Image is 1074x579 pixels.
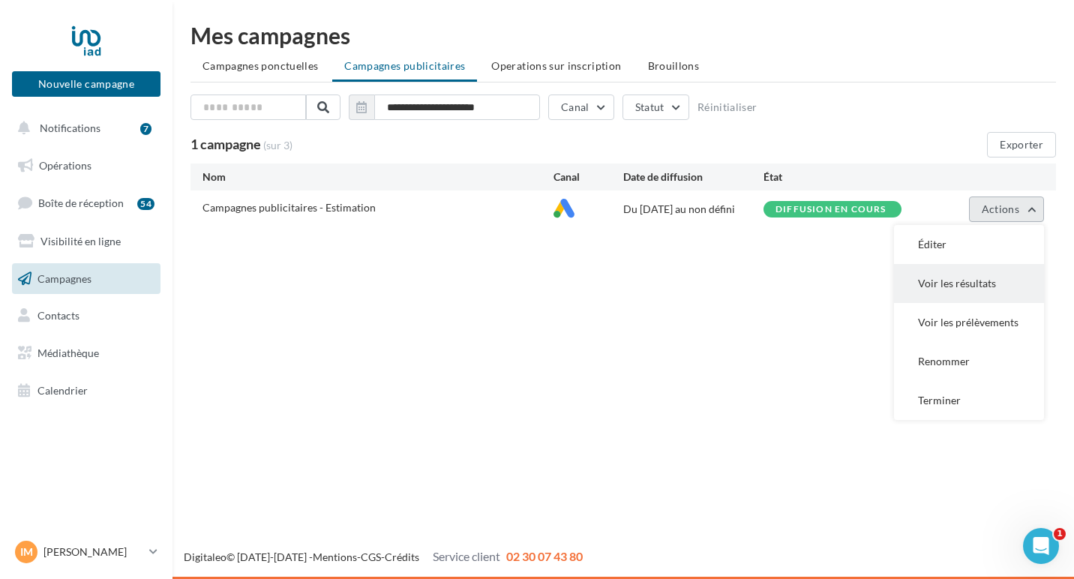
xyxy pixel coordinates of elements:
button: Éditer [894,225,1044,264]
button: Statut [622,94,689,120]
a: Crédits [385,550,419,563]
div: 7 [140,123,151,135]
span: Campagnes publicitaires - Estimation [202,201,376,214]
button: Voir les prélèvements [894,303,1044,342]
button: Notifications 7 [9,112,157,144]
span: Médiathèque [37,346,99,359]
span: IM [20,544,33,559]
span: Operations sur inscription [491,59,621,72]
a: Contacts [9,300,163,331]
a: Boîte de réception54 [9,187,163,219]
button: Nouvelle campagne [12,71,160,97]
button: Terminer [894,381,1044,420]
a: Opérations [9,150,163,181]
div: Canal [553,169,624,184]
span: 02 30 07 43 80 [506,549,583,563]
span: Notifications [40,121,100,134]
div: 54 [137,198,154,210]
button: Voir les résultats [894,264,1044,303]
a: Digitaleo [184,550,226,563]
span: Brouillons [648,59,700,72]
a: Calendrier [9,375,163,406]
div: Nom [202,169,553,184]
button: Exporter [987,132,1056,157]
iframe: Intercom live chat [1023,528,1059,564]
button: Actions [969,196,1044,222]
span: Campagnes ponctuelles [202,59,318,72]
span: © [DATE]-[DATE] - - - [184,550,583,563]
a: Visibilité en ligne [9,226,163,257]
span: 1 [1054,528,1066,540]
p: [PERSON_NAME] [43,544,143,559]
span: Calendrier [37,384,88,397]
span: Actions [982,202,1019,215]
span: Visibilité en ligne [40,235,121,247]
span: Opérations [39,159,91,172]
span: Campagnes [37,271,91,284]
button: Renommer [894,342,1044,381]
button: Réinitialiser [697,101,757,113]
span: Contacts [37,309,79,322]
button: Canal [548,94,614,120]
a: Mentions [313,550,357,563]
div: Du [DATE] au non défini [623,202,763,217]
span: Boîte de réception [38,196,124,209]
a: CGS [361,550,381,563]
span: (sur 3) [263,139,292,151]
a: IM [PERSON_NAME] [12,538,160,566]
div: Mes campagnes [190,24,1056,46]
span: 1 campagne [190,136,261,152]
span: Service client [433,549,500,563]
a: Médiathèque [9,337,163,369]
div: Date de diffusion [623,169,763,184]
a: Campagnes [9,263,163,295]
div: État [763,169,904,184]
div: Diffusion en cours [775,205,886,214]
